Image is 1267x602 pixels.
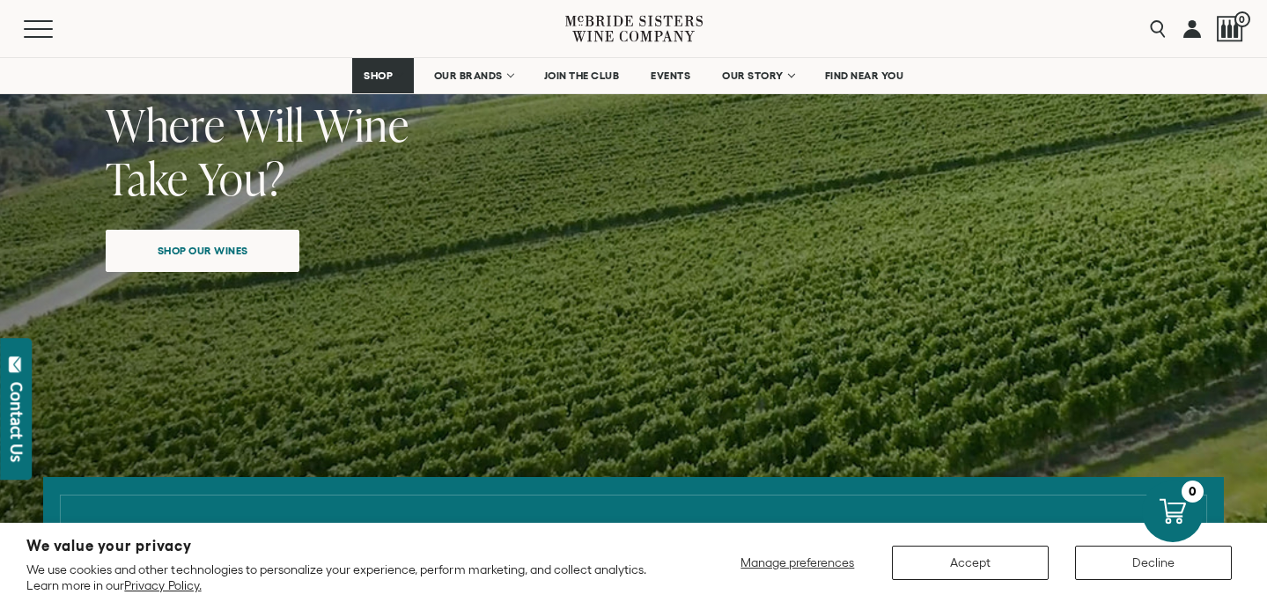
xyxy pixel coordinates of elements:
[544,70,620,82] span: JOIN THE CLUB
[235,94,305,155] span: Will
[533,58,631,93] a: JOIN THE CLUB
[711,58,805,93] a: OUR STORY
[8,382,26,462] div: Contact Us
[1075,546,1232,580] button: Decline
[106,230,299,272] a: Shop our wines
[639,58,702,93] a: EVENTS
[1234,11,1250,27] span: 0
[106,94,225,155] span: Where
[825,70,904,82] span: FIND NEAR YOU
[198,148,285,209] span: You?
[651,70,690,82] span: EVENTS
[740,555,854,569] span: Manage preferences
[127,233,279,268] span: Shop our wines
[124,578,201,592] a: Privacy Policy.
[814,58,916,93] a: FIND NEAR YOU
[1182,481,1204,503] div: 0
[352,58,414,93] a: SHOP
[364,70,394,82] span: SHOP
[24,20,87,38] button: Mobile Menu Trigger
[892,546,1049,580] button: Accept
[26,539,669,554] h2: We value your privacy
[730,546,866,580] button: Manage preferences
[26,562,669,593] p: We use cookies and other technologies to personalize your experience, perform marketing, and coll...
[423,58,524,93] a: OUR BRANDS
[722,70,784,82] span: OUR STORY
[434,70,503,82] span: OUR BRANDS
[314,94,409,155] span: Wine
[106,148,188,209] span: Take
